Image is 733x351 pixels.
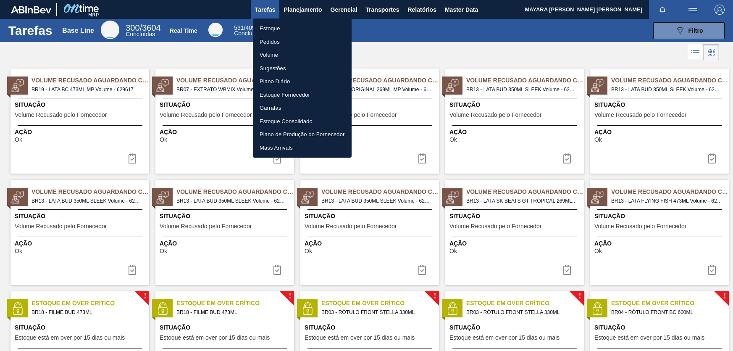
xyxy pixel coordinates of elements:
[253,115,352,128] a: Estoque Consolidado
[253,88,352,102] a: Estoque Fornecedor
[253,128,352,141] a: Plano de Produção do Fornecedor
[253,62,352,75] a: Sugestões
[253,22,352,35] a: Estoque
[253,101,352,115] a: Garrafas
[253,35,352,49] a: Pedidos
[253,141,352,155] a: Mass Arrivals
[253,48,352,62] a: Volume
[253,75,352,88] a: Plano Diário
